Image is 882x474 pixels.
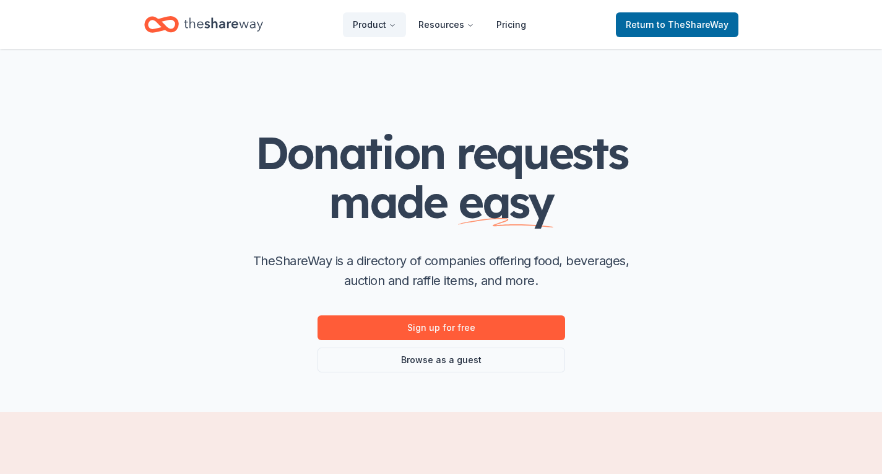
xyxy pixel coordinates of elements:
p: TheShareWay is a directory of companies offering food, beverages, auction and raffle items, and m... [243,251,639,291]
span: to TheShareWay [657,19,729,30]
a: Returnto TheShareWay [616,12,738,37]
a: Pricing [486,12,536,37]
a: Home [144,10,263,39]
span: Return [626,17,729,32]
a: Browse as a guest [318,348,565,372]
h1: Donation requests made [194,128,689,226]
button: Product [343,12,406,37]
a: Sign up for free [318,315,565,340]
button: Resources [409,12,484,37]
span: easy [458,173,553,229]
nav: Main [343,10,536,39]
